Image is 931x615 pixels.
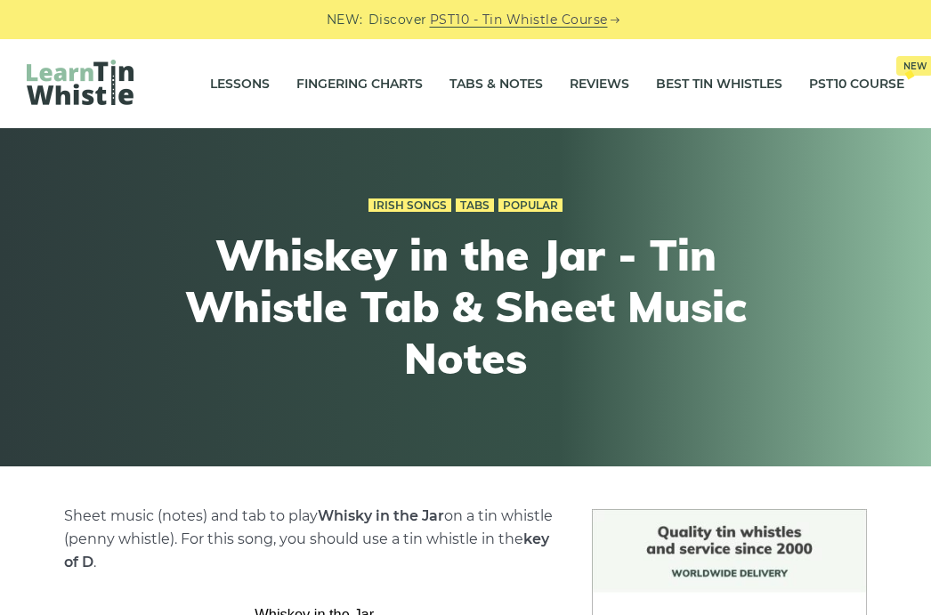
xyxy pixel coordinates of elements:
[368,198,451,213] a: Irish Songs
[318,507,444,524] strong: Whisky in the Jar
[809,61,904,106] a: PST10 CourseNew
[296,61,423,106] a: Fingering Charts
[64,505,565,574] p: Sheet music (notes) and tab to play on a tin whistle (penny whistle). For this song, you should u...
[449,61,543,106] a: Tabs & Notes
[210,61,270,106] a: Lessons
[138,230,793,384] h1: Whiskey in the Jar - Tin Whistle Tab & Sheet Music Notes
[498,198,563,213] a: Popular
[570,61,629,106] a: Reviews
[27,60,134,105] img: LearnTinWhistle.com
[456,198,494,213] a: Tabs
[656,61,782,106] a: Best Tin Whistles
